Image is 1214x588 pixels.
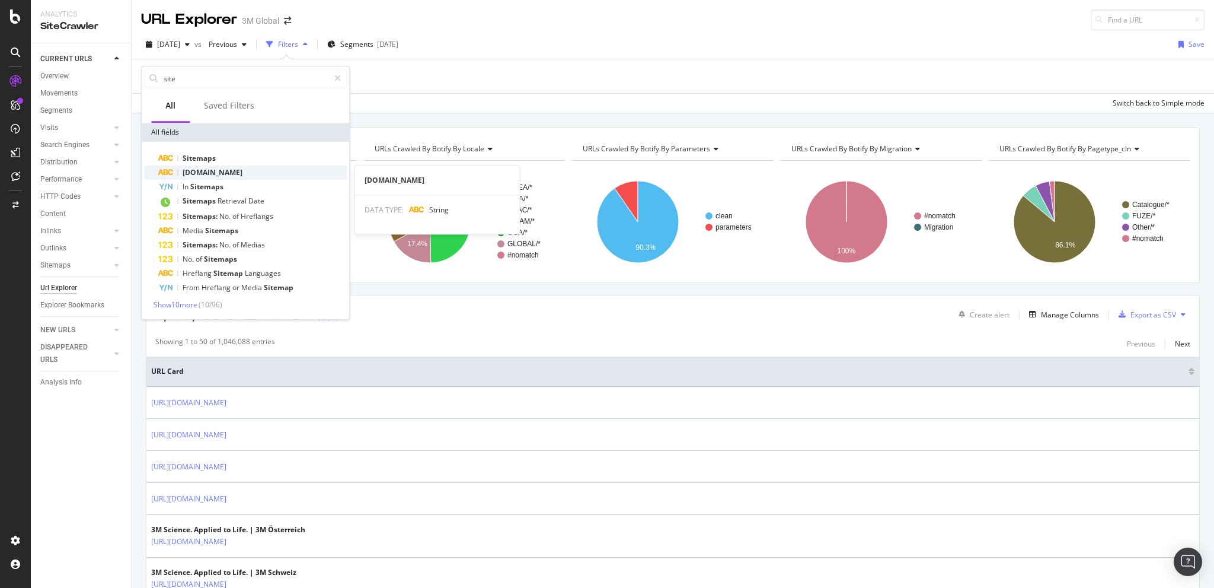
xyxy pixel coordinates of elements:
[264,282,293,293] span: Sitemap
[183,282,202,293] span: From
[202,282,232,293] span: Hreflang
[375,144,484,154] span: URLs Crawled By Botify By locale
[1132,201,1170,209] text: Catalogue/*
[1130,310,1176,320] div: Export as CSV
[40,156,111,169] a: Distribution
[791,144,912,154] span: URLs Crawled By Botify By migration
[40,190,81,203] div: HTTP Codes
[141,9,237,30] div: URL Explorer
[40,104,123,117] a: Segments
[997,139,1180,158] h4: URLs Crawled By Botify By pagetype_cln
[988,170,1190,274] svg: A chart.
[183,153,216,163] span: Sitemaps
[204,35,251,54] button: Previous
[40,225,61,237] div: Inlinks
[151,397,226,409] a: [URL][DOMAIN_NAME]
[204,254,237,264] span: Sitemaps
[40,9,122,20] div: Analytics
[40,324,75,336] div: NEW URLS
[245,268,281,278] span: Languages
[924,223,953,231] text: Migration
[151,461,226,473] a: [URL][DOMAIN_NAME]
[183,211,219,221] span: Sitemaps:
[165,100,175,112] div: All
[40,122,111,134] a: Visits
[40,173,82,186] div: Performance
[507,228,528,237] text: GCA/*
[372,139,555,158] h4: URLs Crawled By Botify By locale
[205,225,238,236] span: Sitemaps
[40,190,111,203] a: HTTP Codes
[580,139,763,158] h4: URLs Crawled By Botify By parameters
[218,196,248,206] span: Retrieval
[232,211,241,221] span: of
[242,15,279,27] div: 3M Global
[1127,339,1155,349] div: Previous
[196,254,204,264] span: of
[40,53,92,65] div: CURRENT URLS
[155,336,275,351] div: Showing 1 to 50 of 1,046,088 entries
[365,205,404,215] span: DATA TYPE:
[1132,234,1164,243] text: #nomatch
[40,139,90,151] div: Search Engines
[1041,310,1099,320] div: Manage Columns
[40,299,123,312] a: Explorer Bookmarks
[40,208,66,220] div: Content
[40,225,111,237] a: Inlinks
[151,429,226,441] a: [URL][DOMAIN_NAME]
[1132,223,1155,231] text: Other/*
[40,376,82,389] div: Analysis Info
[142,123,349,142] div: All fields
[40,156,78,169] div: Distribution
[40,324,111,336] a: NEW URLS
[40,122,58,134] div: Visits
[40,87,78,100] div: Movements
[151,567,296,578] div: 3M Science. Applied to Life. | 3M Schweiz
[204,100,254,112] div: Saved Filters
[40,173,111,186] a: Performance
[151,525,305,535] div: 3M Science. Applied to Life. | 3M Österreich
[1189,39,1205,49] div: Save
[40,208,123,220] a: Content
[183,167,242,177] span: [DOMAIN_NAME]
[507,251,539,259] text: #nomatch
[151,366,1186,377] span: URL Card
[1091,9,1205,30] input: Find a URL
[40,341,111,366] a: DISAPPEARED URLS
[507,217,535,225] text: LATAM/*
[154,300,197,310] span: Show 10 more
[40,259,71,272] div: Sitemaps
[407,240,427,248] text: 17.4%
[1114,305,1176,324] button: Export as CSV
[40,20,122,33] div: SiteCrawler
[232,240,241,250] span: of
[284,17,291,25] div: arrow-right-arrow-left
[40,376,123,389] a: Analysis Info
[40,104,72,117] div: Segments
[1175,336,1190,351] button: Next
[199,300,222,310] span: ( 10 / 96 )
[40,53,111,65] a: CURRENT URLS
[583,144,710,154] span: URLs Crawled By Botify By parameters
[363,170,566,274] div: A chart.
[183,268,213,278] span: Hreflang
[141,35,194,54] button: [DATE]
[40,282,123,294] a: Url Explorer
[1108,94,1205,113] button: Switch back to Simple mode
[162,69,329,87] input: Search by field name
[204,39,237,49] span: Previous
[213,268,245,278] span: Sitemap
[780,170,982,274] svg: A chart.
[40,242,66,255] div: Outlinks
[40,259,111,272] a: Sitemaps
[1174,35,1205,54] button: Save
[241,240,265,250] span: Medias
[715,223,752,231] text: parameters
[248,196,264,206] span: Date
[1055,241,1075,249] text: 86.1%
[183,196,218,206] span: Sitemaps
[151,493,226,505] a: [URL][DOMAIN_NAME]
[571,170,774,274] div: A chart.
